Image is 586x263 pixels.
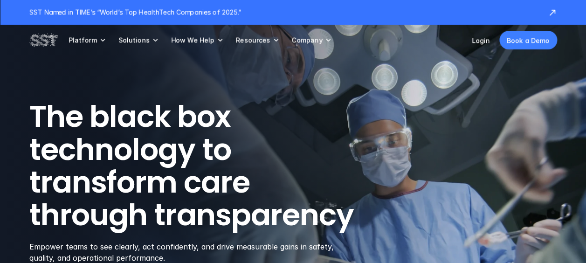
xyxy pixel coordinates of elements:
[29,32,57,48] img: SST logo
[29,100,399,232] h1: The black box technology to transform care through transparency
[118,36,150,44] p: Solutions
[69,36,97,44] p: Platform
[69,25,107,55] a: Platform
[171,36,214,44] p: How We Help
[29,7,538,17] p: SST Named in TIME’s “World’s Top HealthTech Companies of 2025."
[472,36,490,44] a: Login
[292,36,323,44] p: Company
[236,36,270,44] p: Resources
[499,31,557,49] a: Book a Demo
[507,35,550,45] p: Book a Demo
